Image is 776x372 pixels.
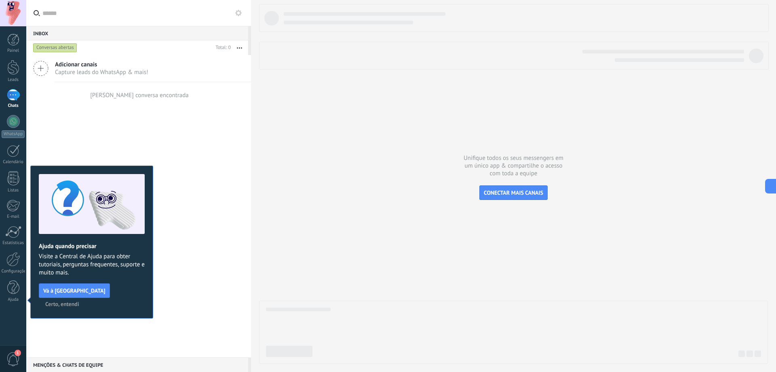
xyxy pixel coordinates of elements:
div: Menções & Chats de equipe [26,357,248,372]
div: Ajuda [2,297,25,302]
div: Painel [2,48,25,53]
div: Total: 0 [213,44,231,52]
button: Vá à [GEOGRAPHIC_DATA] [39,283,110,298]
div: Configurações [2,269,25,274]
div: Inbox [26,26,248,40]
div: WhatsApp [2,130,25,138]
span: Visite a Central de Ajuda para obter tutoriais, perguntas frequentes, suporte e muito mais. [39,253,145,277]
button: Certo, entendi [42,298,83,310]
span: Certo, entendi [45,301,79,307]
div: Leads [2,77,25,83]
button: CONECTAR MAIS CANAIS [479,185,548,200]
span: Vá à [GEOGRAPHIC_DATA] [43,288,105,293]
span: Capture leads do WhatsApp & mais! [55,68,148,76]
div: Chats [2,103,25,108]
div: Calendário [2,159,25,165]
div: Listas [2,188,25,193]
div: E-mail [2,214,25,219]
h2: Ajuda quando precisar [39,242,145,250]
div: Estatísticas [2,240,25,246]
div: [PERSON_NAME] conversa encontrada [90,91,189,99]
span: CONECTAR MAIS CANAIS [484,189,543,196]
div: Conversas abertas [33,43,77,53]
span: Adicionar canais [55,61,148,68]
span: 1 [15,350,21,356]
